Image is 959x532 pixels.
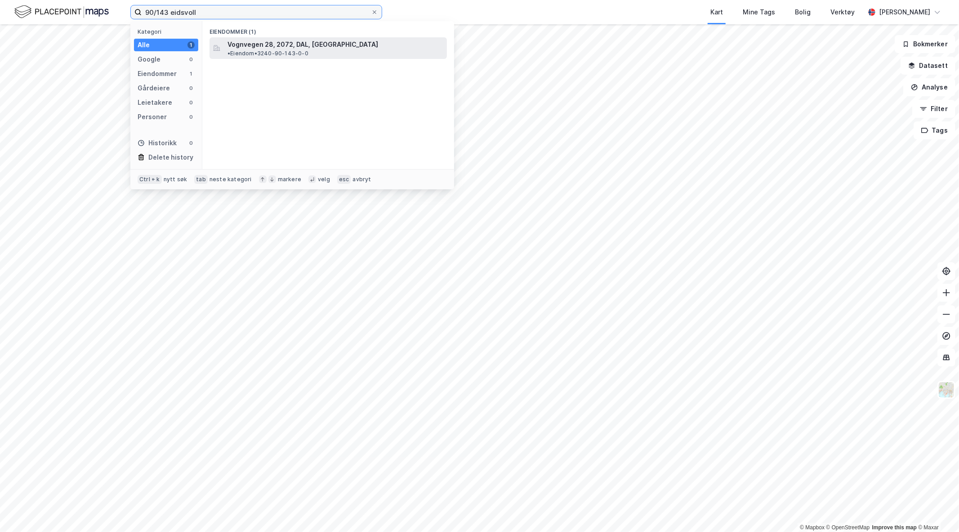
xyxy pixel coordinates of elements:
div: Google [138,54,161,65]
div: Gårdeiere [138,83,170,94]
div: Leietakere [138,97,172,108]
div: Delete history [148,152,193,163]
div: Kategori [138,28,198,35]
a: OpenStreetMap [826,524,870,531]
div: markere [278,176,301,183]
div: Alle [138,40,150,50]
div: 0 [187,99,195,106]
button: Bokmerker [895,35,955,53]
div: tab [194,175,208,184]
div: 0 [187,113,195,121]
span: • [227,50,230,57]
span: Vognvegen 28, 2072, DAL, [GEOGRAPHIC_DATA] [227,39,378,50]
div: 1 [187,70,195,77]
button: Filter [912,100,955,118]
div: 1 [187,41,195,49]
div: Eiendommer [138,68,177,79]
div: Historikk [138,138,177,148]
div: 0 [187,85,195,92]
div: Mine Tags [743,7,775,18]
div: Kontrollprogram for chat [914,489,959,532]
div: avbryt [352,176,371,183]
div: esc [337,175,351,184]
div: Ctrl + k [138,175,162,184]
iframe: Chat Widget [914,489,959,532]
a: Improve this map [872,524,917,531]
div: 0 [187,139,195,147]
input: Søk på adresse, matrikkel, gårdeiere, leietakere eller personer [142,5,371,19]
div: Personer [138,112,167,122]
div: [PERSON_NAME] [879,7,930,18]
span: Eiendom • 3240-90-143-0-0 [227,50,308,57]
button: Tags [914,121,955,139]
img: logo.f888ab2527a4732fd821a326f86c7f29.svg [14,4,109,20]
div: Eiendommer (1) [202,21,454,37]
button: Analyse [903,78,955,96]
img: Z [938,381,955,398]
div: neste kategori [210,176,252,183]
div: Bolig [795,7,811,18]
button: Datasett [901,57,955,75]
div: nytt søk [164,176,187,183]
div: velg [318,176,330,183]
div: 0 [187,56,195,63]
div: Verktøy [830,7,855,18]
a: Mapbox [800,524,825,531]
div: Kart [710,7,723,18]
